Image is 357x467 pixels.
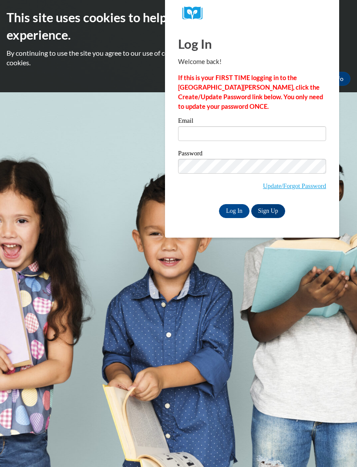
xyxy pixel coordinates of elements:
[7,9,350,44] h2: This site uses cookies to help improve your learning experience.
[178,57,326,67] p: Welcome back!
[263,182,326,189] a: Update/Forgot Password
[182,7,322,20] a: COX Campus
[178,35,326,53] h1: Log In
[219,204,249,218] input: Log In
[251,204,285,218] a: Sign Up
[178,74,323,110] strong: If this is your FIRST TIME logging in to the [GEOGRAPHIC_DATA][PERSON_NAME], click the Create/Upd...
[178,150,326,159] label: Password
[322,432,350,460] iframe: Button to launch messaging window
[178,118,326,126] label: Email
[182,7,209,20] img: Logo brand
[7,48,350,67] p: By continuing to use the site you agree to our use of cookies. Use the ‘More info’ button to read...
